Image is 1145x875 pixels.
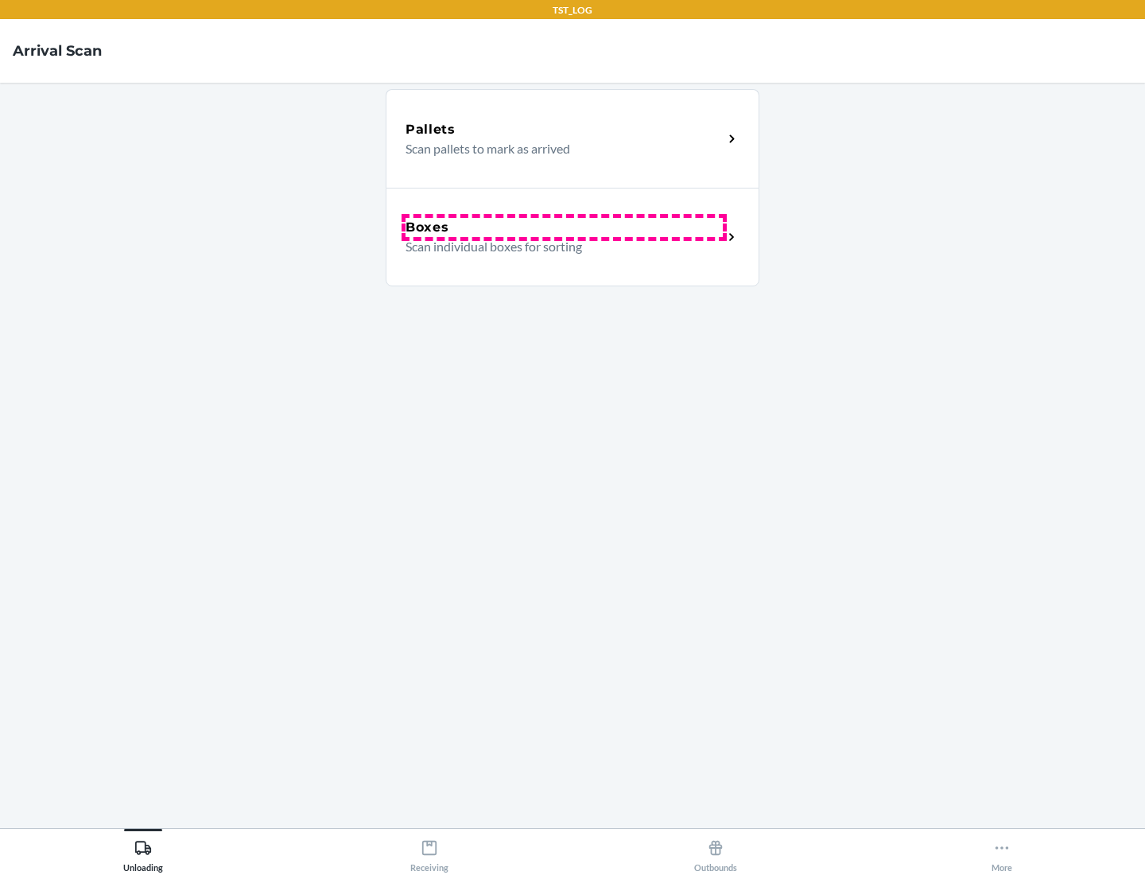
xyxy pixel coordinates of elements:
[859,829,1145,873] button: More
[123,833,163,873] div: Unloading
[406,139,710,158] p: Scan pallets to mark as arrived
[406,237,710,256] p: Scan individual boxes for sorting
[694,833,737,873] div: Outbounds
[553,3,592,17] p: TST_LOG
[13,41,102,61] h4: Arrival Scan
[992,833,1012,873] div: More
[406,120,456,139] h5: Pallets
[386,89,759,188] a: PalletsScan pallets to mark as arrived
[410,833,448,873] div: Receiving
[386,188,759,286] a: BoxesScan individual boxes for sorting
[406,218,449,237] h5: Boxes
[572,829,859,873] button: Outbounds
[286,829,572,873] button: Receiving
